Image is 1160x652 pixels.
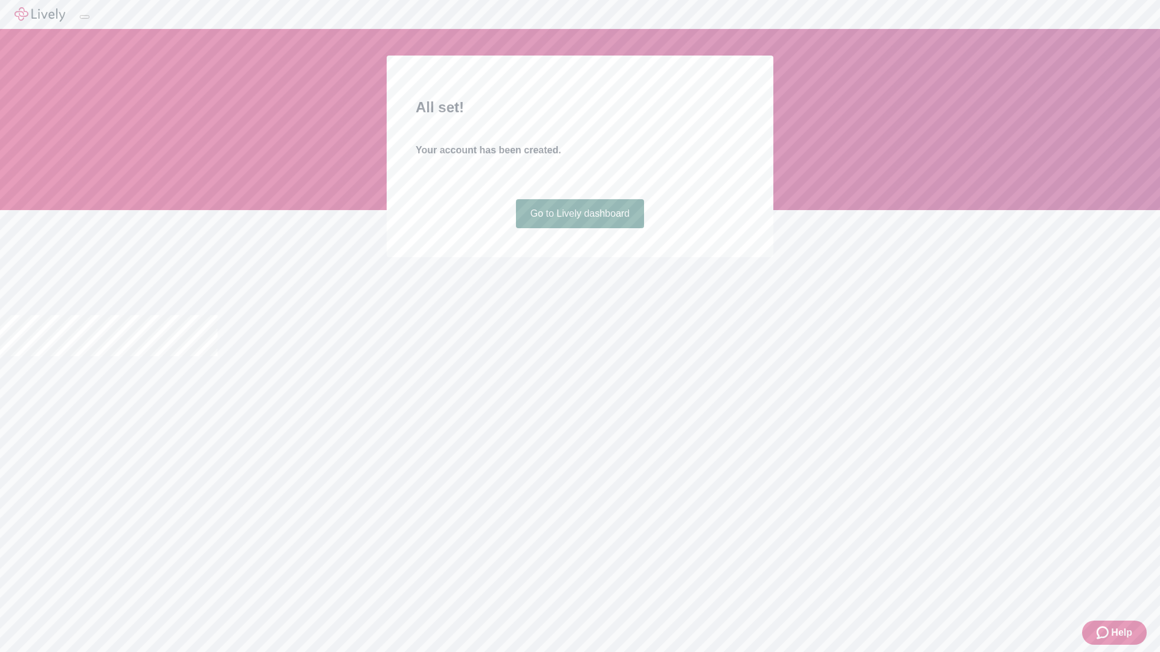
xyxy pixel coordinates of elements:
[516,199,645,228] a: Go to Lively dashboard
[1097,625,1111,640] svg: Zendesk support icon
[416,143,744,158] h4: Your account has been created.
[416,97,744,118] h2: All set!
[1082,621,1147,645] button: Zendesk support iconHelp
[80,15,89,19] button: Log out
[1111,625,1132,640] span: Help
[14,7,65,22] img: Lively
